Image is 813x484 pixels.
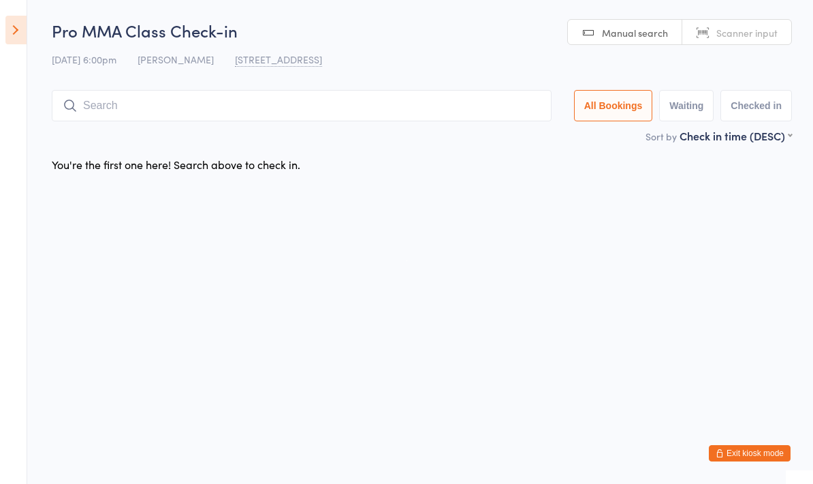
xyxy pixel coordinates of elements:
[52,19,792,42] h2: Pro MMA Class Check-in
[716,26,778,40] span: Scanner input
[52,90,552,121] input: Search
[52,52,116,66] span: [DATE] 6:00pm
[680,128,792,143] div: Check in time (DESC)
[659,90,714,121] button: Waiting
[709,445,791,462] button: Exit kiosk mode
[720,90,792,121] button: Checked in
[52,157,300,172] div: You're the first one here! Search above to check in.
[138,52,214,66] span: [PERSON_NAME]
[574,90,653,121] button: All Bookings
[645,130,677,143] label: Sort by
[602,26,668,40] span: Manual search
